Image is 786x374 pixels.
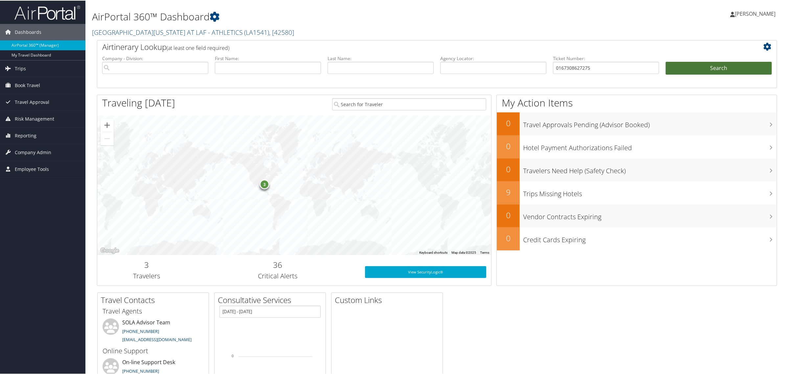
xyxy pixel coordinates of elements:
a: [PHONE_NUMBER] [122,328,159,334]
button: Keyboard shortcuts [419,250,448,254]
a: 0Vendor Contracts Expiring [497,204,777,227]
label: Agency Locator: [440,55,546,61]
a: Terms (opens in new tab) [480,250,489,254]
button: Search [666,61,772,74]
a: View SecurityLogic® [365,266,487,277]
a: Open this area in Google Maps (opens a new window) [99,246,121,254]
a: 0Hotel Payment Authorizations Failed [497,135,777,158]
span: Map data ©2025 [451,250,476,254]
h3: Travel Approvals Pending (Advisor Booked) [523,116,777,129]
h2: 0 [497,117,520,128]
span: (at least one field required) [167,44,229,51]
label: Last Name: [328,55,434,61]
span: [PERSON_NAME] [735,10,775,17]
h3: Trips Missing Hotels [523,185,777,198]
h3: Travelers [102,271,191,280]
a: 0Travelers Need Help (Safety Check) [497,158,777,181]
h2: 0 [497,140,520,151]
h2: 0 [497,232,520,243]
h2: 3 [102,259,191,270]
h2: Custom Links [335,294,443,305]
label: Ticket Number: [553,55,659,61]
h3: Online Support [103,346,204,355]
button: Zoom out [101,131,114,145]
label: Company - Division: [102,55,208,61]
span: Book Travel [15,77,40,93]
h2: Consultative Services [218,294,326,305]
h2: Travel Contacts [101,294,209,305]
h3: Vendor Contracts Expiring [523,208,777,221]
span: Travel Approval [15,93,49,110]
h3: Credit Cards Expiring [523,231,777,244]
input: Search for Traveler [332,98,487,110]
a: [EMAIL_ADDRESS][DOMAIN_NAME] [122,336,192,342]
span: Company Admin [15,144,51,160]
h2: 9 [497,186,520,197]
label: First Name: [215,55,321,61]
img: Google [99,246,121,254]
a: 0Credit Cards Expiring [497,227,777,250]
span: Employee Tools [15,160,49,177]
h1: My Action Items [497,95,777,109]
a: 9Trips Missing Hotels [497,181,777,204]
li: SOLA Advisor Team [99,318,207,345]
span: , [ 42580 ] [269,27,294,36]
span: Dashboards [15,23,41,40]
span: ( LA1541 ) [244,27,269,36]
img: airportal-logo.png [14,4,80,20]
a: [GEOGRAPHIC_DATA][US_STATE] AT LAF - ATHLETICS [92,27,294,36]
tspan: 0 [232,353,234,357]
h1: AirPortal 360™ Dashboard [92,9,552,23]
div: 3 [260,179,269,189]
h2: 0 [497,209,520,220]
h3: Hotel Payment Authorizations Failed [523,139,777,152]
h2: 36 [201,259,355,270]
span: Reporting [15,127,36,143]
a: 0Travel Approvals Pending (Advisor Booked) [497,112,777,135]
button: Zoom in [101,118,114,131]
h2: Airtinerary Lookup [102,41,715,52]
span: Trips [15,60,26,76]
a: [PERSON_NAME] [730,3,782,23]
span: Risk Management [15,110,54,127]
h3: Travelers Need Help (Safety Check) [523,162,777,175]
h3: Travel Agents [103,306,204,315]
h3: Critical Alerts [201,271,355,280]
h2: 0 [497,163,520,174]
a: [PHONE_NUMBER] [122,367,159,373]
h1: Traveling [DATE] [102,95,175,109]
